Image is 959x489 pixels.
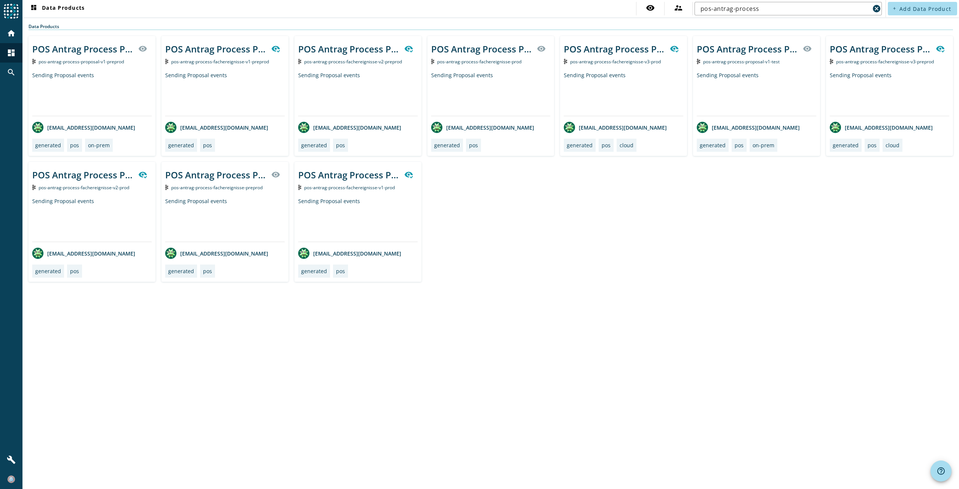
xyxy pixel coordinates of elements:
img: spoud-logo.svg [4,4,19,19]
img: avatar [697,122,708,133]
mat-icon: supervisor_account [674,3,683,12]
img: Kafka Topic: pos-antrag-process-fachereignisse-v3-preprod [830,59,833,64]
div: Sending Proposal events [298,72,418,116]
img: avatar [564,122,575,133]
img: avatar [830,122,841,133]
img: Kafka Topic: pos-antrag-process-fachereignisse-v3-prod [564,59,567,64]
img: avatar [32,122,43,133]
mat-icon: help_outline [937,467,946,476]
span: Kafka Topic: pos-antrag-process-fachereignisse-v1-prod [304,184,395,191]
img: Kafka Topic: pos-antrag-process-fachereignisse-v1-prod [298,185,302,190]
div: Sending Proposal events [165,72,285,116]
img: Kafka Topic: pos-antrag-process-fachereignisse-prod [431,59,435,64]
div: POS Antrag Process Proposal [830,43,931,55]
div: Sending Proposal events [298,197,418,242]
div: on-prem [753,142,774,149]
div: [EMAIL_ADDRESS][DOMAIN_NAME] [165,248,268,259]
div: [EMAIL_ADDRESS][DOMAIN_NAME] [298,122,401,133]
img: avatar [298,122,309,133]
div: pos [336,268,345,275]
img: b28d7089fc7f568b7cf4f15cd2d7c539 [7,476,15,483]
div: POS Antrag Process Proposal [697,43,798,55]
mat-icon: dashboard [29,4,38,13]
div: generated [567,142,593,149]
div: POS Antrag Process Proposal [431,43,533,55]
div: generated [700,142,726,149]
mat-icon: visibility [138,44,147,53]
div: Sending Proposal events [32,197,152,242]
div: [EMAIL_ADDRESS][DOMAIN_NAME] [830,122,933,133]
span: Kafka Topic: pos-antrag-process-fachereignisse-v3-preprod [836,58,934,65]
div: [EMAIL_ADDRESS][DOMAIN_NAME] [431,122,534,133]
div: [EMAIL_ADDRESS][DOMAIN_NAME] [564,122,667,133]
img: Kafka Topic: pos-antrag-process-fachereignisse-v2-preprod [298,59,302,64]
mat-icon: home [7,29,16,38]
mat-icon: cancel [872,4,881,13]
div: pos [203,268,212,275]
span: Kafka Topic: pos-antrag-process-proposal-v1-test [703,58,780,65]
div: POS Antrag Process Proposal [564,43,665,55]
img: avatar [165,248,176,259]
span: Kafka Topic: pos-antrag-process-fachereignisse-prod [437,58,521,65]
img: avatar [32,248,43,259]
mat-icon: visibility [537,44,546,53]
div: generated [35,268,61,275]
div: generated [301,268,327,275]
div: pos [602,142,611,149]
div: POS Antrag Process Proposal [298,43,400,55]
div: pos [336,142,345,149]
mat-icon: search [7,68,16,77]
div: pos [203,142,212,149]
div: generated [35,142,61,149]
div: pos [70,142,79,149]
div: Sending Proposal events [165,197,285,242]
button: Data Products [26,2,88,15]
mat-icon: visibility [803,44,812,53]
div: [EMAIL_ADDRESS][DOMAIN_NAME] [298,248,401,259]
div: POS Antrag Process Proposal [298,169,400,181]
div: Data Products [28,23,953,30]
div: [EMAIL_ADDRESS][DOMAIN_NAME] [165,122,268,133]
img: Kafka Topic: pos-antrag-process-proposal-v1-test [697,59,700,64]
img: Kafka Topic: pos-antrag-process-proposal-v1-preprod [32,59,36,64]
span: Kafka Topic: pos-antrag-process-fachereignisse-v2-prod [39,184,129,191]
div: [EMAIL_ADDRESS][DOMAIN_NAME] [697,122,800,133]
div: generated [168,268,194,275]
div: [EMAIL_ADDRESS][DOMAIN_NAME] [32,248,135,259]
div: POS Antrag Process Proposal [32,43,134,55]
img: Kafka Topic: pos-antrag-process-fachereignisse-preprod [165,185,169,190]
img: Kafka Topic: pos-antrag-process-fachereignisse-v2-prod [32,185,36,190]
button: Clear [871,3,882,14]
div: POS Antrag Process Proposal [165,43,267,55]
div: Sending Proposal events [32,72,152,116]
img: avatar [431,122,442,133]
div: generated [168,142,194,149]
div: pos [735,142,744,149]
mat-icon: visibility [646,3,655,12]
span: Kafka Topic: pos-antrag-process-fachereignisse-v3-prod [570,58,661,65]
button: Add Data Product [888,2,957,15]
span: Kafka Topic: pos-antrag-process-fachereignisse-v1-preprod [171,58,269,65]
div: generated [833,142,859,149]
div: Sending Proposal events [564,72,683,116]
img: avatar [298,248,309,259]
div: Sending Proposal events [697,72,816,116]
mat-icon: visibility [271,170,280,179]
div: cloud [620,142,633,149]
span: Kafka Topic: pos-antrag-process-fachereignisse-preprod [171,184,263,191]
div: [EMAIL_ADDRESS][DOMAIN_NAME] [32,122,135,133]
div: generated [301,142,327,149]
span: Kafka Topic: pos-antrag-process-proposal-v1-preprod [39,58,124,65]
input: Search (% or * for wildcards) [701,4,870,13]
div: Sending Proposal events [431,72,551,116]
mat-icon: add [892,6,896,10]
span: Kafka Topic: pos-antrag-process-fachereignisse-v2-preprod [304,58,402,65]
div: generated [434,142,460,149]
div: pos [70,268,79,275]
div: Sending Proposal events [830,72,949,116]
div: cloud [886,142,899,149]
span: Data Products [29,4,85,13]
div: POS Antrag Process Proposal [165,169,267,181]
mat-icon: dashboard [7,48,16,57]
img: avatar [165,122,176,133]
